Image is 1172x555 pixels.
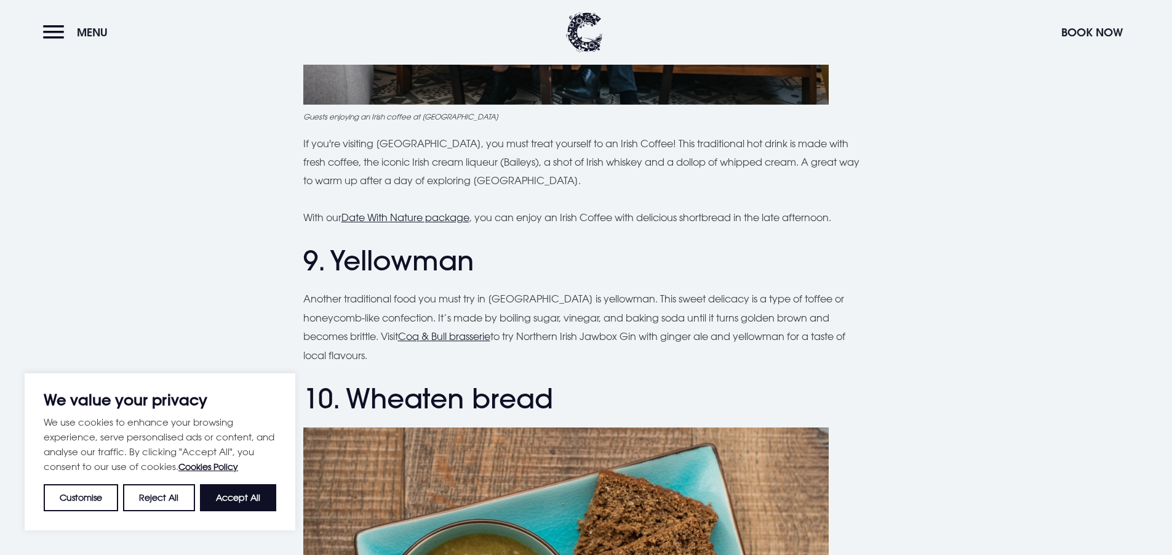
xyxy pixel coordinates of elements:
[566,12,603,52] img: Clandeboye Lodge
[303,134,869,190] p: If you're visiting [GEOGRAPHIC_DATA], you must treat yourself to an Irish Coffee! This traditiona...
[1055,19,1129,46] button: Book Now
[123,484,194,511] button: Reject All
[303,290,869,365] p: Another traditional food you must try in [GEOGRAPHIC_DATA] is yellowman. This sweet delicacy is a...
[303,383,869,415] h2: 10. Wheaten bread
[25,373,295,530] div: We value your privacy
[303,208,869,227] p: With our , you can enjoy an Irish Coffee with delicious shortbread in the late afternoon.
[303,111,869,122] figcaption: Guests enjoying an Irish coffee at [GEOGRAPHIC_DATA]
[77,25,108,39] span: Menu
[44,415,276,474] p: We use cookies to enhance your browsing experience, serve personalised ads or content, and analys...
[44,392,276,407] p: We value your privacy
[44,484,118,511] button: Customise
[303,245,869,277] h2: 9. Yellowman
[200,484,276,511] button: Accept All
[341,211,469,224] a: Date With Nature package
[43,19,114,46] button: Menu
[398,330,490,342] a: Coq & Bull brasserie
[178,461,238,472] a: Cookies Policy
